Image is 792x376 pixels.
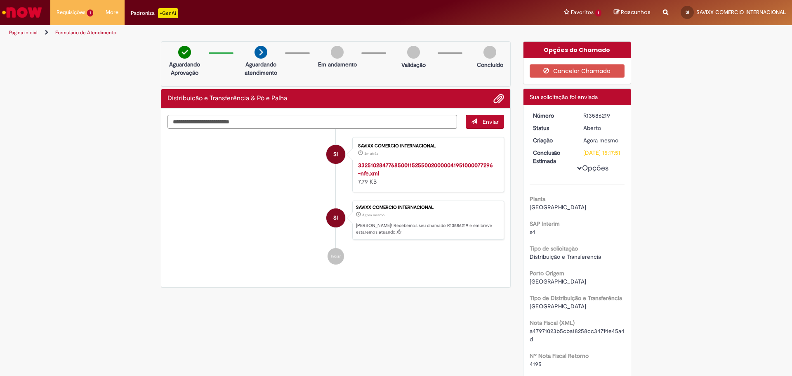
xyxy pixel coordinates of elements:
[178,46,191,59] img: check-circle-green.png
[527,124,577,132] dt: Status
[358,161,495,186] div: 7.79 KB
[255,46,267,59] img: arrow-next.png
[362,213,384,218] time: 01/10/2025 14:17:46
[523,42,631,58] div: Opções do Chamado
[530,220,560,227] b: SAP Interim
[333,144,338,164] span: SI
[131,8,178,18] div: Padroniza
[530,294,622,302] b: Tipo de Distribuição e Transferência
[326,145,345,164] div: SAVIXX COMERCIO INTERNACIONAL
[530,64,625,78] button: Cancelar Chamado
[165,60,205,77] p: Aguardando Aprovação
[530,203,586,211] span: [GEOGRAPHIC_DATA]
[571,8,594,17] span: Favoritos
[530,195,545,203] b: Planta
[477,61,503,69] p: Concluído
[167,129,504,273] ul: Histórico de tíquete
[333,208,338,228] span: SI
[527,136,577,144] dt: Criação
[106,8,118,17] span: More
[358,161,493,177] a: 33251028477685001152550020000041951000077296-nfe.xml
[530,253,601,260] span: Distribuição e Transferencia
[358,144,495,149] div: SAVIXX COMERCIO INTERNACIONAL
[356,205,500,210] div: SAVIXX COMERCIO INTERNACIONAL
[407,46,420,59] img: img-circle-grey.png
[9,29,38,36] a: Página inicial
[331,46,344,59] img: img-circle-grey.png
[401,61,426,69] p: Validação
[364,151,378,156] time: 01/10/2025 14:15:17
[686,9,689,15] span: SI
[158,8,178,18] p: +GenAi
[493,93,504,104] button: Adicionar anexos
[55,29,116,36] a: Formulário de Atendimento
[483,118,499,125] span: Enviar
[87,9,93,17] span: 1
[530,278,586,285] span: [GEOGRAPHIC_DATA]
[583,137,618,144] span: Agora mesmo
[595,9,601,17] span: 1
[621,8,651,16] span: Rascunhos
[167,95,287,102] h2: Distribuicão e Transferência & Pó e Palha Histórico de tíquete
[326,208,345,227] div: SAVIXX COMERCIO INTERNACIONAL
[364,151,378,156] span: 3m atrás
[1,4,43,21] img: ServiceNow
[530,245,578,252] b: Tipo de solicitação
[530,319,575,326] b: Nota Fiscal (XML)
[527,149,577,165] dt: Conclusão Estimada
[583,124,622,132] div: Aberto
[530,303,586,310] span: [GEOGRAPHIC_DATA]
[583,137,618,144] time: 01/10/2025 14:17:46
[530,352,589,359] b: Nº Nota Fiscal Retorno
[583,111,622,120] div: R13586219
[483,46,496,59] img: img-circle-grey.png
[530,228,535,236] span: s4
[241,60,281,77] p: Aguardando atendimento
[167,115,457,129] textarea: Digite sua mensagem aqui...
[167,201,504,240] li: SAVIXX COMERCIO INTERNACIONAL
[527,111,577,120] dt: Número
[6,25,522,40] ul: Trilhas de página
[583,149,622,157] div: [DATE] 15:17:51
[530,327,625,343] span: a47971023b5cba18258cc347f4e45a4d
[57,8,85,17] span: Requisições
[614,9,651,17] a: Rascunhos
[356,222,500,235] p: [PERSON_NAME]! Recebemos seu chamado R13586219 e em breve estaremos atuando.
[530,360,542,368] span: 4195
[466,115,504,129] button: Enviar
[362,213,384,218] span: Agora mesmo
[318,60,357,69] p: Em andamento
[583,136,622,144] div: 01/10/2025 14:17:46
[530,270,564,277] b: Porto Origem
[696,9,786,16] span: SAVIXX COMERCIO INTERNACIONAL
[530,93,598,101] span: Sua solicitação foi enviada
